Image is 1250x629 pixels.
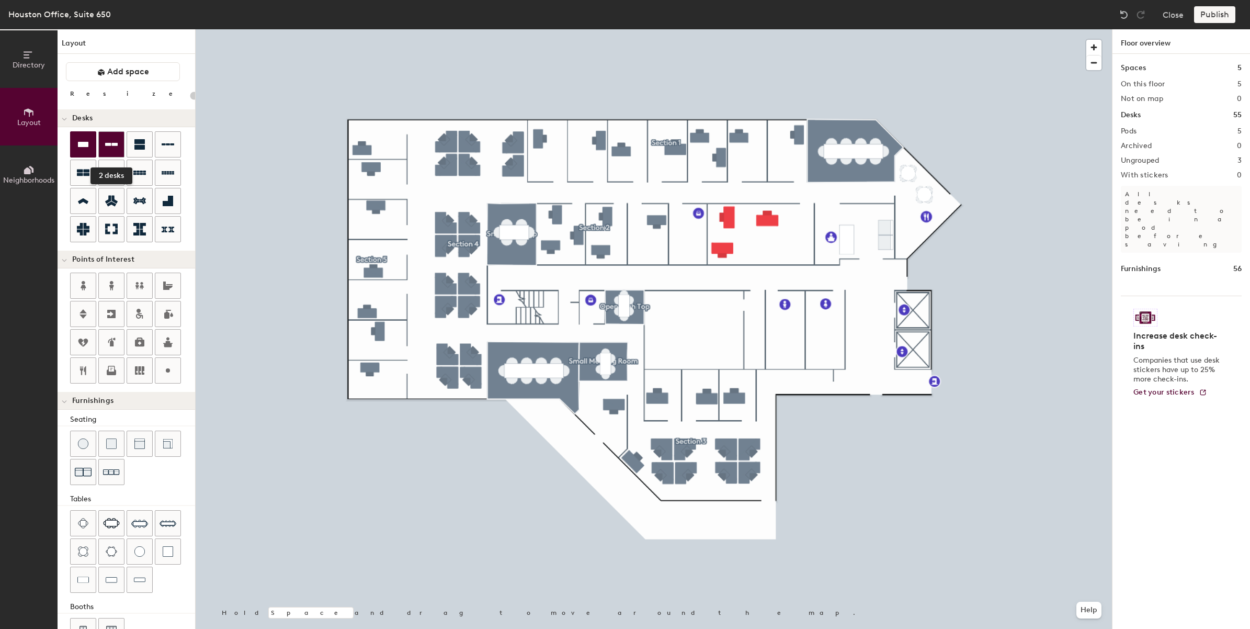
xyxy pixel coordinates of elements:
[134,546,145,557] img: Table (round)
[1237,127,1242,136] h2: 5
[1076,602,1101,619] button: Help
[1121,109,1141,121] h1: Desks
[17,118,41,127] span: Layout
[131,515,148,532] img: Eight seat table
[98,459,124,485] button: Couch (x3)
[70,567,96,593] button: Table (1x2)
[70,538,96,565] button: Four seat round table
[134,439,145,449] img: Couch (middle)
[1121,142,1152,150] h2: Archived
[70,459,96,485] button: Couch (x2)
[98,567,124,593] button: Table (1x3)
[98,538,124,565] button: Six seat round table
[106,439,117,449] img: Cushion
[1121,186,1242,253] p: All desks need to be in a pod before saving
[155,431,181,457] button: Couch (corner)
[1237,95,1242,103] h2: 0
[1237,156,1242,165] h2: 3
[70,510,96,536] button: Four seat table
[127,431,153,457] button: Couch (middle)
[70,493,195,505] div: Tables
[127,567,153,593] button: Table (1x4)
[1237,171,1242,179] h2: 0
[1121,127,1137,136] h2: Pods
[1233,263,1242,275] h1: 56
[1121,263,1161,275] h1: Furnishings
[70,431,96,457] button: Stool
[66,62,180,81] button: Add space
[1121,171,1168,179] h2: With stickers
[155,510,181,536] button: Ten seat table
[58,38,195,54] h1: Layout
[103,464,120,480] img: Couch (x3)
[1119,9,1129,20] img: Undo
[127,538,153,565] button: Table (round)
[106,546,117,557] img: Six seat round table
[77,575,89,585] img: Table (1x2)
[1121,62,1146,74] h1: Spaces
[103,518,120,529] img: Six seat table
[78,518,88,529] img: Four seat table
[72,114,93,122] span: Desks
[1133,309,1157,327] img: Sticker logo
[72,397,113,405] span: Furnishings
[1133,388,1207,397] a: Get your stickers
[1163,6,1184,23] button: Close
[8,8,111,21] div: Houston Office, Suite 650
[163,546,173,557] img: Table (1x1)
[1133,388,1195,397] span: Get your stickers
[1135,9,1146,20] img: Redo
[70,601,195,613] div: Booths
[1237,62,1242,74] h1: 5
[70,89,186,98] div: Resize
[160,515,176,532] img: Ten seat table
[98,431,124,457] button: Cushion
[78,439,88,449] img: Stool
[1121,80,1165,88] h2: On this floor
[75,464,92,480] img: Couch (x2)
[134,575,145,585] img: Table (1x4)
[72,255,134,264] span: Points of Interest
[98,510,124,536] button: Six seat table
[127,510,153,536] button: Eight seat table
[1121,156,1160,165] h2: Ungrouped
[3,176,54,185] span: Neighborhoods
[1112,29,1250,54] h1: Floor overview
[106,575,117,585] img: Table (1x3)
[163,439,173,449] img: Couch (corner)
[155,538,181,565] button: Table (1x1)
[13,61,45,70] span: Directory
[107,66,149,77] span: Add space
[1133,331,1223,352] h4: Increase desk check-ins
[1121,95,1163,103] h2: Not on map
[98,131,124,158] button: 2 desks
[1237,142,1242,150] h2: 0
[78,546,88,557] img: Four seat round table
[70,414,195,425] div: Seating
[1233,109,1242,121] h1: 55
[1133,356,1223,384] p: Companies that use desk stickers have up to 25% more check-ins.
[1237,80,1242,88] h2: 5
